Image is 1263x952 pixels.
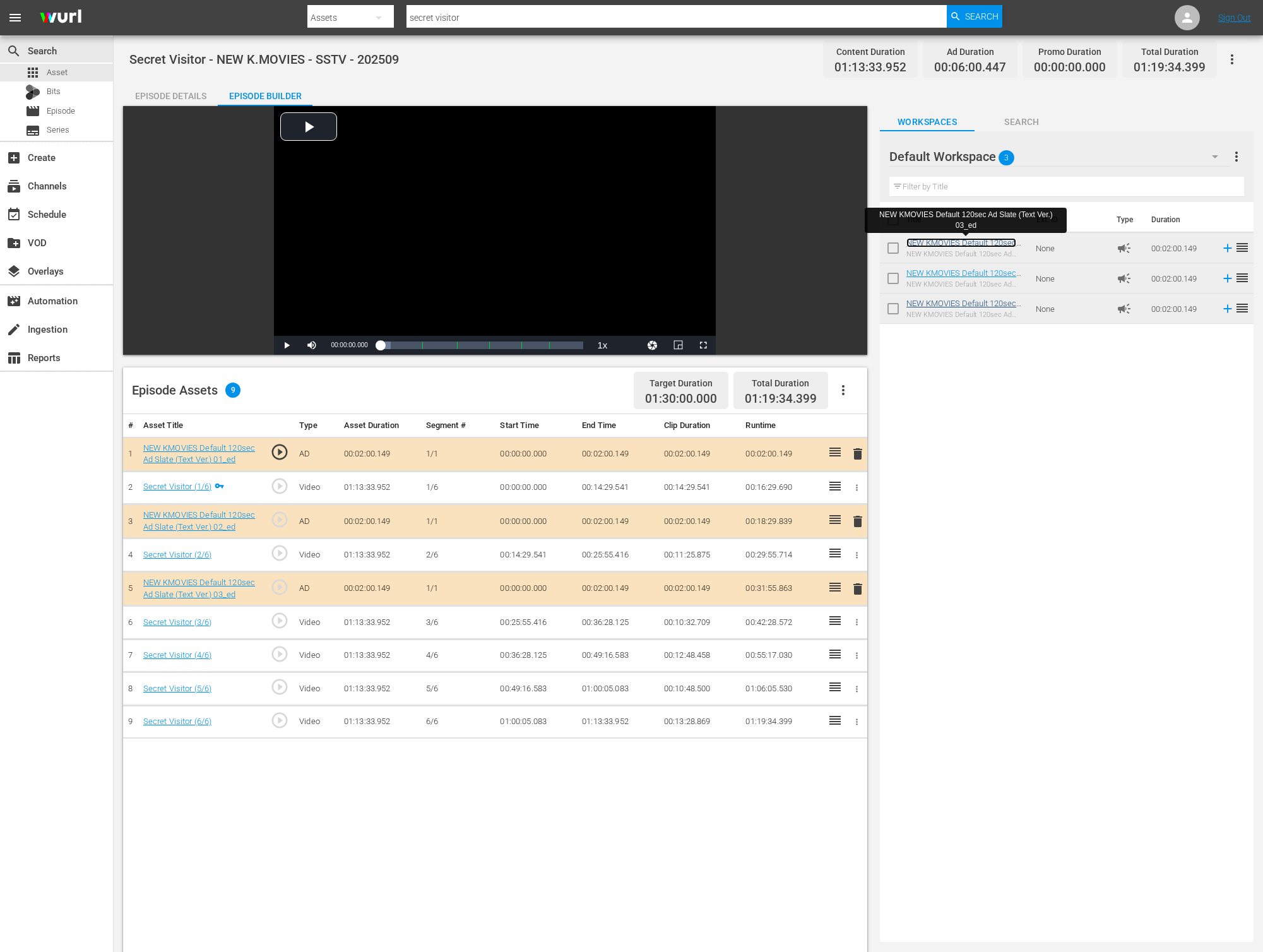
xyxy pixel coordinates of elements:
svg: Add to Episode [1221,241,1235,255]
td: Video [294,639,339,672]
td: Video [294,471,339,504]
span: delete [850,514,865,529]
div: Episode Builder [218,81,312,111]
td: 1/6 [421,471,495,504]
button: Jump To Time [640,336,665,355]
span: 00:00:00.000 [1034,61,1106,75]
td: 2 [123,471,138,504]
td: 1 [123,437,138,471]
td: 00:02:00.149 [1146,294,1216,324]
th: Segment # [421,414,495,437]
span: Ingestion [6,322,21,337]
td: 01:13:33.952 [577,705,659,739]
td: 00:14:29.541 [659,471,741,504]
span: play_circle_outline [270,477,289,496]
span: 01:30:00.000 [645,392,717,407]
td: 00:29:55.714 [740,538,822,572]
svg: Add to Episode [1221,302,1235,316]
div: Content Duration [834,43,906,61]
span: play_circle_outline [270,443,289,461]
a: NEW KMOVIES Default 120sec Ad Slate (Text Ver.) 02_ed [906,268,1021,287]
div: Target Duration [645,374,717,392]
td: 00:02:00.149 [577,437,659,471]
td: 1/1 [421,572,495,606]
span: Secret Visitor - NEW K.MOVIES - SSTV - 202509 [129,52,399,67]
th: Start Time [495,414,577,437]
svg: Add to Episode [1221,271,1235,285]
td: 01:00:05.083 [577,672,659,706]
td: 00:00:00.000 [495,471,577,504]
th: Type [1109,202,1144,237]
td: 00:13:28.869 [659,705,741,739]
td: Video [294,705,339,739]
td: AD [294,572,339,606]
div: NEW KMOVIES Default 120sec Ad Slate (Text Ver.) 03_ed [906,250,1026,258]
button: Episode Builder [218,81,312,106]
th: Ext. ID [1029,202,1109,237]
span: Series [47,124,69,136]
span: reorder [1235,300,1250,316]
td: Video [294,672,339,706]
td: 00:02:00.149 [659,504,741,538]
td: Video [294,538,339,572]
td: 00:02:00.149 [577,504,659,538]
img: ans4CAIJ8jUAAAAAAAAAAAAAAAAAAAAAAAAgQb4GAAAAAAAAAAAAAAAAAAAAAAAAJMjXAAAAAAAAAAAAAAAAAAAAAAAAgAT5G... [30,3,91,33]
td: 00:16:29.690 [740,471,822,504]
td: 00:49:16.583 [495,672,577,706]
span: Search [965,5,999,28]
span: delete [850,581,865,597]
div: Video Player [274,106,716,355]
span: Channels [6,179,21,194]
td: 01:06:05.530 [740,672,822,706]
td: 00:10:48.500 [659,672,741,706]
th: End Time [577,414,659,437]
button: Mute [299,336,324,355]
td: None [1031,263,1112,294]
span: Create [6,150,21,165]
td: 01:13:33.952 [339,672,421,706]
td: None [1031,294,1112,324]
td: 3/6 [421,606,495,640]
div: NEW KMOVIES Default 120sec Ad Slate (Text Ver.) 03_ed [870,210,1062,231]
td: 00:02:00.149 [339,572,421,606]
span: 00:00:00.000 [331,342,367,348]
th: Duration [1144,202,1219,237]
td: AD [294,437,339,471]
td: 00:14:29.541 [577,471,659,504]
span: Bits [47,85,61,98]
td: 00:02:00.149 [740,437,822,471]
span: Workspaces [880,114,975,130]
span: 01:13:33.952 [834,61,906,75]
td: 9 [123,705,138,739]
a: Secret Visitor (5/6) [143,684,212,693]
td: 00:55:17.030 [740,639,822,672]
td: 5/6 [421,672,495,706]
div: NEW KMOVIES Default 120sec Ad Slate (Text Ver.) 01_ed [906,311,1026,319]
td: Video [294,606,339,640]
a: Secret Visitor (1/6) [143,482,212,491]
td: 1/1 [421,504,495,538]
span: more_vert [1229,149,1244,164]
td: 00:25:55.416 [577,538,659,572]
div: Total Duration [745,374,817,392]
td: 01:13:33.952 [339,606,421,640]
td: 00:10:32.709 [659,606,741,640]
button: Search [947,5,1002,28]
span: Overlays [6,264,21,279]
td: 00:36:28.125 [495,639,577,672]
span: play_circle_outline [270,544,289,562]
td: AD [294,504,339,538]
span: Schedule [6,207,21,222]
button: Play [274,336,299,355]
th: Asset Duration [339,414,421,437]
td: 01:00:05.083 [495,705,577,739]
td: 00:18:29.839 [740,504,822,538]
span: 9 [225,383,240,398]
span: 00:06:00.447 [934,61,1006,75]
span: Episode [25,104,40,119]
button: Fullscreen [691,336,716,355]
div: Ad Duration [934,43,1006,61]
span: 01:19:34.399 [1134,61,1206,75]
span: Automation [6,294,21,309]
span: reorder [1235,240,1250,255]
